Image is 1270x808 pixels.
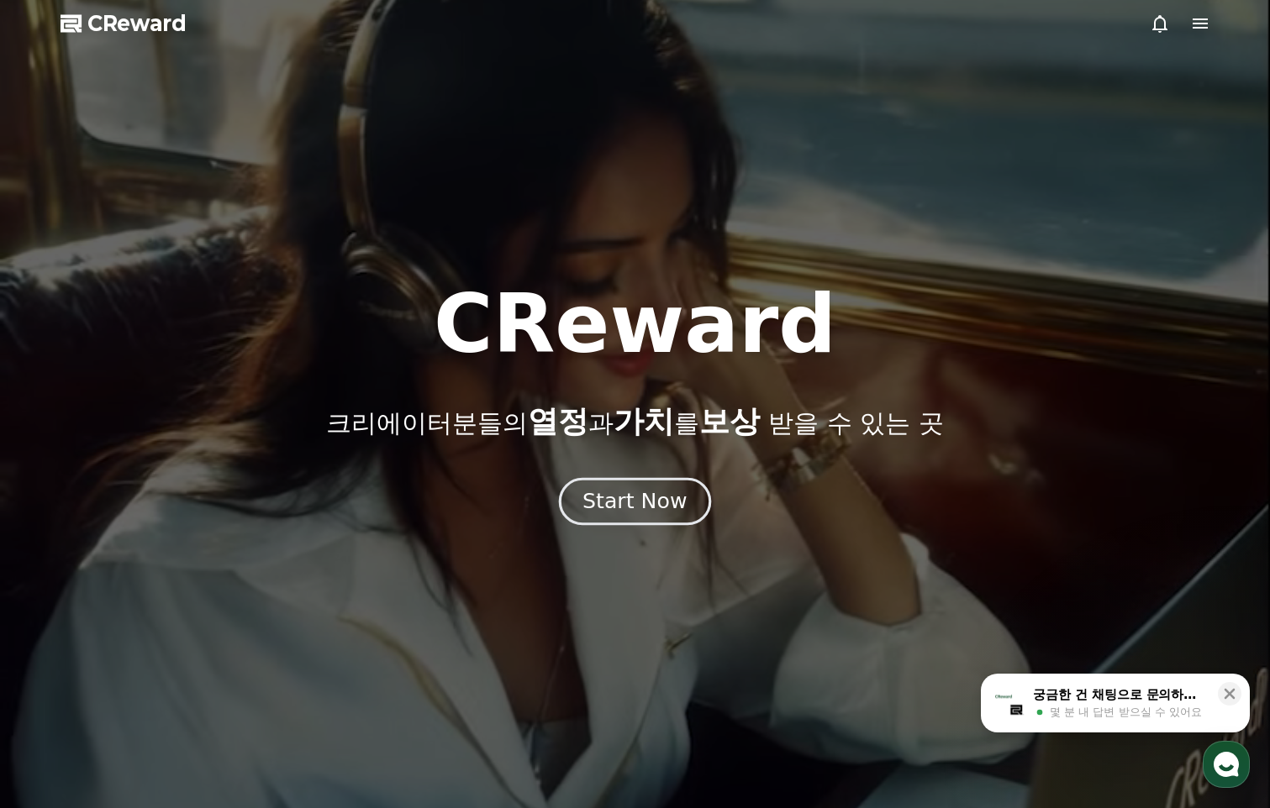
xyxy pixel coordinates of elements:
[61,10,187,37] a: CReward
[582,487,687,516] div: Start Now
[699,404,760,438] span: 보상
[87,10,187,37] span: CReward
[528,404,588,438] span: 열정
[559,478,711,526] button: Start Now
[154,559,174,572] span: 대화
[53,558,63,571] span: 홈
[5,533,111,575] a: 홈
[434,284,836,365] h1: CReward
[217,533,323,575] a: 설정
[614,404,674,438] span: 가치
[326,405,943,438] p: 크리에이터분들의 과 를 받을 수 있는 곳
[111,533,217,575] a: 대화
[260,558,280,571] span: 설정
[562,496,708,512] a: Start Now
